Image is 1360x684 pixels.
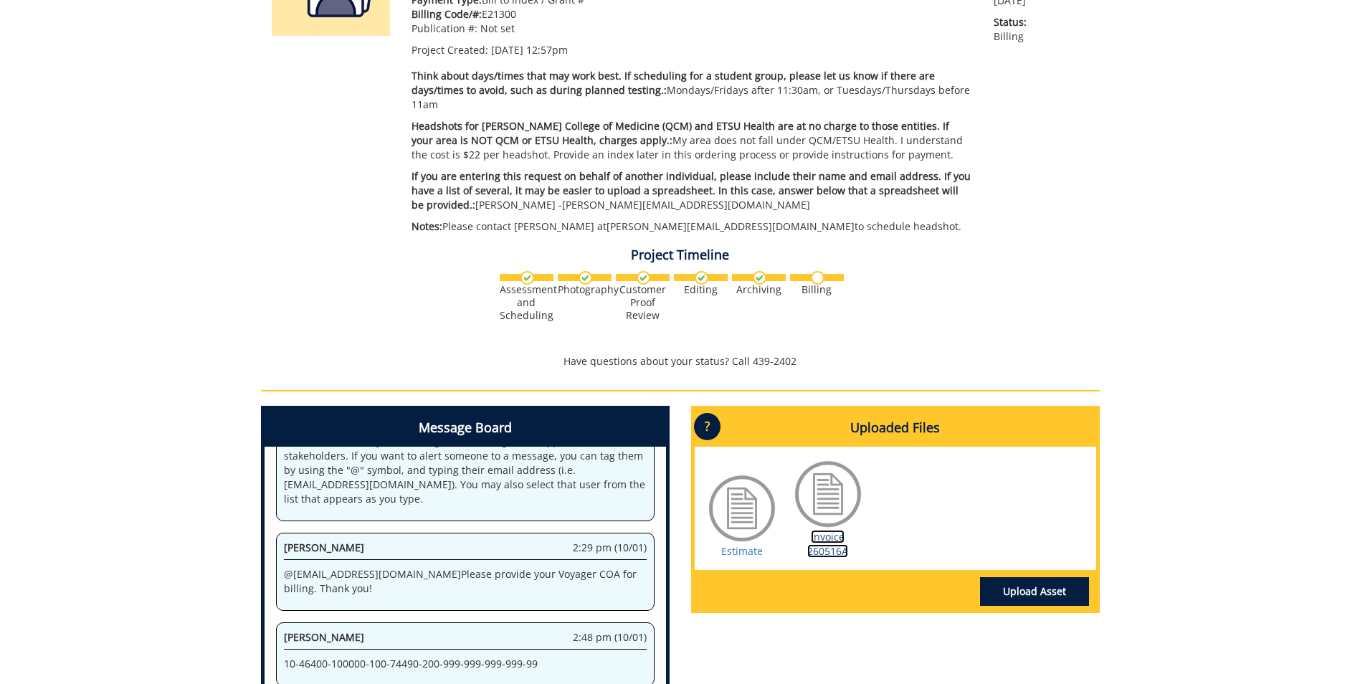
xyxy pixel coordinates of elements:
[412,219,973,234] p: Please contact [PERSON_NAME] at [PERSON_NAME][EMAIL_ADDRESS][DOMAIN_NAME] to schedule headshot.
[694,413,721,440] p: ?
[412,219,442,233] span: Notes:
[980,577,1089,606] a: Upload Asset
[261,248,1100,262] h4: Project Timeline
[520,271,534,285] img: checkmark
[412,119,949,147] span: Headshots for [PERSON_NAME] College of Medicine (QCM) and ETSU Health are at no charge to those e...
[753,271,766,285] img: checkmark
[284,434,647,506] p: Welcome to the Project Messenger. All messages will appear to all stakeholders. If you want to al...
[558,283,612,296] div: Photography
[573,630,647,645] span: 2:48 pm (10/01)
[261,354,1100,369] p: Have questions about your status? Call 439-2402
[674,283,728,296] div: Editing
[412,7,973,22] p: E21300
[579,271,592,285] img: checkmark
[695,271,708,285] img: checkmark
[284,630,364,644] span: [PERSON_NAME]
[412,169,971,212] span: If you are entering this request on behalf of another individual, please include their name and e...
[807,530,848,558] a: Invoice 260516A
[732,283,786,296] div: Archiving
[265,409,666,447] h4: Message Board
[284,657,647,671] p: 10-46400-100000-100-74490-200-999-999-999-999-99
[284,567,647,596] p: @ [EMAIL_ADDRESS][DOMAIN_NAME] Please provide your Voyager COA for billing. Thank you!
[790,283,844,296] div: Billing
[412,43,488,57] span: Project Created:
[412,7,482,21] span: Billing Code/#:
[412,69,935,97] span: Think about days/times that may work best. If scheduling for a student group, please let us know ...
[491,43,568,57] span: [DATE] 12:57pm
[721,544,763,558] a: Estimate
[994,15,1088,29] span: Status:
[412,22,477,35] span: Publication #:
[412,169,973,212] p: [PERSON_NAME] - [PERSON_NAME][EMAIL_ADDRESS][DOMAIN_NAME]
[412,119,973,162] p: My area does not fall under QCM/ETSU Health. I understand the cost is $22 per headshot. Provide a...
[480,22,515,35] span: Not set
[573,541,647,555] span: 2:29 pm (10/01)
[994,15,1088,44] p: Billing
[500,283,553,322] div: Assessment and Scheduling
[695,409,1096,447] h4: Uploaded Files
[616,283,670,322] div: Customer Proof Review
[811,271,824,285] img: no
[637,271,650,285] img: checkmark
[284,541,364,554] span: [PERSON_NAME]
[412,69,973,112] p: Mondays/Fridays after 11:30am, or Tuesdays/Thursdays before 11am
